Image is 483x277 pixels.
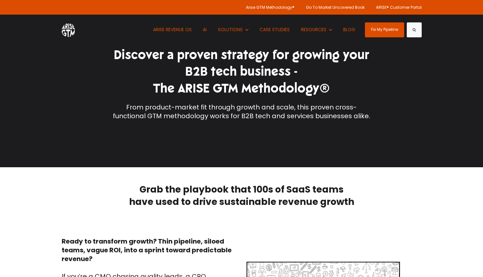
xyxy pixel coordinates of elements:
[301,26,326,33] span: RESOURCES
[218,26,243,33] span: SOLUTIONS
[111,103,372,120] p: From product-market fit through growth and scale, this proven cross-functional GTM methodology wo...
[111,47,372,97] h1: Discover a proven strategy for growing your B2B tech business - The ARISE GTM Methodology®
[255,15,295,45] a: CASE STUDIES
[339,15,360,45] a: BLOG
[62,183,422,208] h2: Grab the playbook that 100s of SaaS teams have used to drive sustainable revenue growth
[365,22,404,37] a: Fix My Pipeline
[296,15,337,45] button: Show submenu for RESOURCES RESOURCES
[62,22,75,37] img: ARISE GTM logo (1) white
[148,15,197,45] a: ARISE REVENUE OS
[62,237,232,263] strong: Ready to transform growth? Thin pipeline, siloed teams, vague ROI, into a sprint toward predictab...
[213,15,253,45] button: Show submenu for SOLUTIONS SOLUTIONS
[148,15,360,45] nav: Desktop navigation
[407,22,422,37] button: Search
[198,15,212,45] a: AI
